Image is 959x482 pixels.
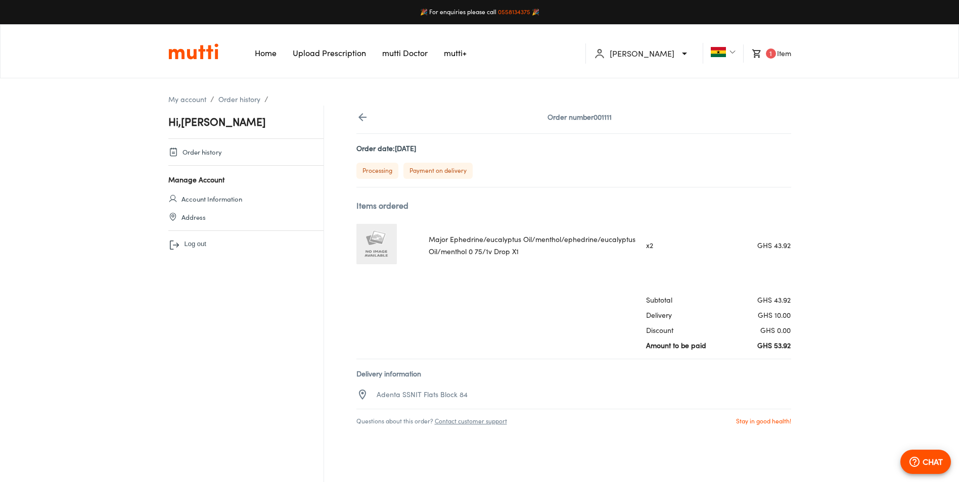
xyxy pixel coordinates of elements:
[168,239,180,251] img: Sign Out
[168,194,324,204] a: Account Information
[185,239,206,251] span: Log out
[498,8,530,16] a: 0558134375
[718,341,791,351] li: GHS 53.92
[718,295,791,305] li: GHS 43.92
[718,310,791,320] li: GHS 10.00
[736,417,791,425] p: Stay in good health!
[181,194,242,204] span: Account Information
[293,48,366,58] a: Navigates to Prescription Upload Page
[377,389,468,400] p: Adenta SSNIT Flats Block 84
[711,47,726,57] img: Ghana
[168,114,324,129] h2: Hi, [PERSON_NAME]
[435,417,507,425] a: Contact customer support
[403,163,473,179] span: Payment on delivery
[218,95,260,104] a: Order history
[646,310,718,320] li: Delivery
[429,233,646,258] p: Major Ephedrine/eucalyptus Oil/menthol/ephedrine/eucalyptus Oil/menthol 0 75/1v Drop X1
[356,417,507,425] p: Questions about this order?
[547,111,612,123] h2: Order number 001111
[356,369,791,379] h4: Delivery information
[444,48,467,58] a: Navigates to mutti+ page
[182,147,222,157] span: Order history
[356,224,397,264] img: Product
[264,93,268,105] li: /
[168,95,206,104] a: My account
[646,239,718,252] p: x 2
[356,163,398,179] span: Processing
[718,239,791,252] p: GHS 43.92
[646,341,718,351] li: Amount to be paid
[766,49,776,59] span: 1
[210,93,214,105] li: /
[900,450,951,474] button: CHAT
[646,325,718,335] li: Discount
[610,47,674,60] p: [PERSON_NAME]
[356,200,791,212] h4: Items ordered
[168,147,324,157] a: Order history
[729,49,736,55] img: Dropdown
[382,48,428,58] a: Navigates to mutti doctor website
[168,174,324,186] h3: Manage Account
[168,212,324,222] a: Address
[923,456,943,468] p: CHAT
[646,295,718,305] li: Subtotal
[255,48,277,58] a: Navigates to Home Page
[718,325,791,335] li: GHS 0.00
[743,44,791,63] li: Item
[168,93,791,106] nav: breadcrumb
[168,43,218,60] a: Link on the logo navigates to HomePage
[168,43,218,60] img: Logo
[168,239,324,251] button: Log out
[356,143,791,154] h4: Order date: [DATE]
[181,212,206,222] span: Address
